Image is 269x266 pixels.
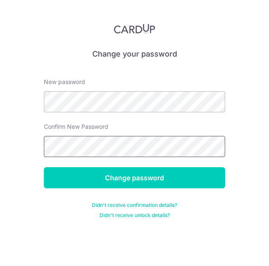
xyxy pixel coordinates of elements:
label: New password [44,78,85,86]
a: Didn't receive confirmation details? [92,202,177,209]
img: CardUp Logo [114,24,155,34]
label: Confirm New Password [44,122,108,131]
input: Change password [44,167,225,188]
a: Didn't receive unlock details? [100,212,170,219]
h5: Change your password [44,47,225,61]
